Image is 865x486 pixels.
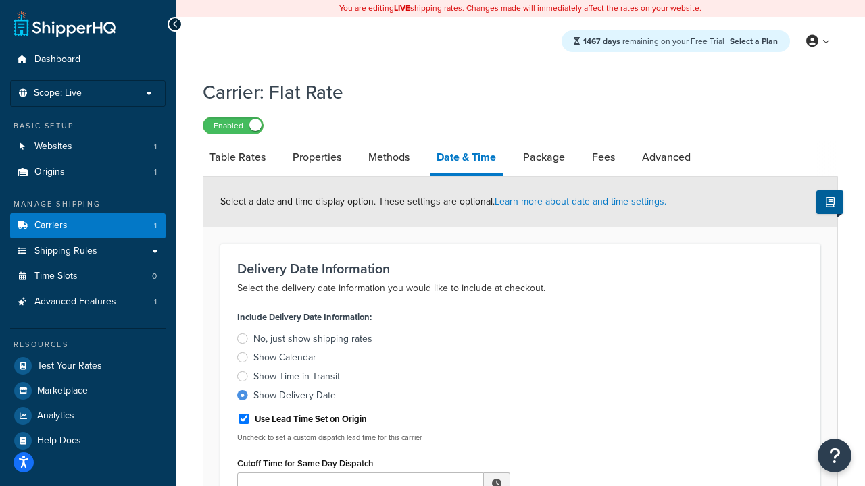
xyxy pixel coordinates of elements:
a: Properties [286,141,348,173]
div: Basic Setup [10,120,166,132]
a: Fees [585,141,622,173]
div: Show Calendar [253,351,316,364]
a: Package [516,141,572,173]
a: Websites1 [10,134,166,159]
a: Learn more about date and time settings. [495,194,666,209]
label: Use Lead Time Set on Origin [255,413,367,425]
li: Carriers [10,213,166,238]
span: Carriers [34,220,68,232]
span: 0 [152,271,157,282]
a: Methods [362,141,416,173]
div: Show Time in Transit [253,370,340,383]
b: LIVE [394,2,410,14]
a: Carriers1 [10,213,166,238]
strong: 1467 days [583,35,620,47]
a: Dashboard [10,47,166,72]
li: Advanced Features [10,290,166,315]
label: Enabled [203,117,263,134]
div: Manage Shipping [10,198,166,210]
button: Show Help Docs [816,190,843,214]
span: Advanced Features [34,296,116,308]
a: Table Rates [203,141,272,173]
a: Marketplace [10,379,166,403]
a: Origins1 [10,160,166,185]
div: Show Delivery Date [253,389,336,402]
div: No, just show shipping rates [253,332,372,346]
span: Time Slots [34,271,78,282]
span: Dashboard [34,54,80,65]
a: Test Your Rates [10,354,166,378]
a: Shipping Rules [10,239,166,264]
span: 1 [154,141,157,153]
span: 1 [154,167,157,178]
p: Uncheck to set a custom dispatch lead time for this carrier [237,433,510,443]
button: Open Resource Center [818,439,851,473]
a: Analytics [10,404,166,428]
a: Select a Plan [730,35,778,47]
h1: Carrier: Flat Rate [203,79,821,105]
a: Advanced [635,141,697,173]
span: Websites [34,141,72,153]
a: Date & Time [430,141,503,176]
li: Websites [10,134,166,159]
span: Marketplace [37,385,88,397]
span: Select a date and time display option. These settings are optional. [220,194,666,209]
span: remaining on your Free Trial [583,35,726,47]
h3: Delivery Date Information [237,261,804,276]
a: Time Slots0 [10,264,166,289]
span: Scope: Live [34,88,82,99]
span: Shipping Rules [34,246,97,257]
li: Origins [10,160,166,185]
span: Help Docs [37,435,81,447]
li: Time Slots [10,264,166,289]
label: Include Delivery Date Information: [237,308,372,327]
a: Advanced Features1 [10,290,166,315]
span: 1 [154,296,157,308]
span: 1 [154,220,157,232]
span: Test Your Rates [37,360,102,372]
label: Cutoff Time for Same Day Dispatch [237,458,373,468]
a: Help Docs [10,429,166,453]
div: Resources [10,339,166,350]
span: Origins [34,167,65,178]
span: Analytics [37,410,74,422]
p: Select the delivery date information you would like to include at checkout. [237,280,804,296]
